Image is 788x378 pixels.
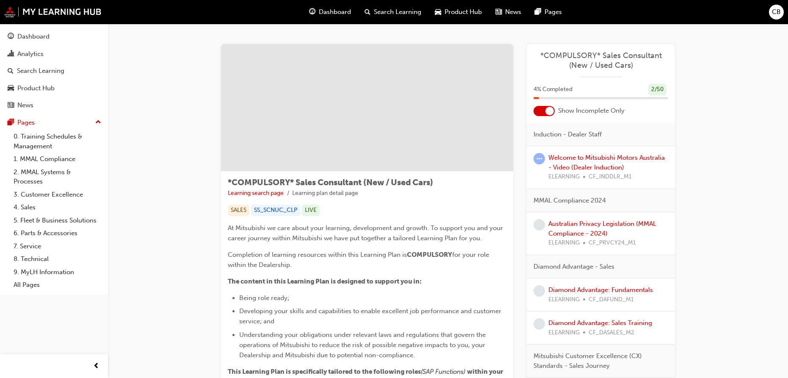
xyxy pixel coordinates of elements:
[3,97,105,113] a: News
[365,7,370,17] span: search-icon
[534,285,545,297] span: learningRecordVerb_NONE-icon
[421,368,465,375] span: (SAP Functions)
[534,196,606,206] span: MMAL Compliance 2024
[10,253,105,266] a: 8. Technical
[8,119,14,127] span: pages-icon
[239,307,503,325] span: Developing your skills and capabilities to enable excellent job performance and customer service;...
[309,7,315,17] span: guage-icon
[228,278,422,285] span: The content in this Learning Plan is designed to support you in:
[3,46,105,62] a: Analytics
[428,3,489,21] a: car-iconProduct Hub
[17,100,33,110] div: News
[3,29,105,44] a: Dashboard
[548,319,652,327] a: Diamond Advantage: Sales Training
[548,220,656,237] a: Australian Privacy Legislation (MMAL Compliance - 2024)
[558,106,625,116] span: Show Incomplete Only
[435,7,441,17] span: car-icon
[228,189,284,197] a: Learning search page
[495,7,502,17] span: news-icon
[228,251,407,258] span: Completion of learning resources within this Learning Plan is
[589,172,632,182] span: CF_INDDLR_M1
[10,278,105,292] a: All Pages
[548,154,665,171] a: Welcome to Mitsubishi Motors Australia - Video (Dealer Induction)
[239,331,487,359] span: Understanding your obligations under relevant laws and regulations that govern the operations of ...
[534,262,614,272] span: Diamond Advantage - Sales
[589,295,634,305] span: CF_DAFUND_M1
[534,219,545,231] span: learningRecordVerb_NONE-icon
[239,294,289,302] span: Being role ready;
[10,130,105,153] a: 0. Training Schedules & Management
[548,238,580,248] span: ELEARNING
[445,7,482,17] span: Product Hub
[772,7,781,17] span: CB
[589,328,634,338] span: CF_DASALES_M2
[10,240,105,253] a: 7. Service
[93,361,100,372] span: prev-icon
[228,205,249,216] div: SALES
[228,251,491,269] span: for your role within the Dealership.
[10,188,105,201] a: 3. Customer Excellence
[374,7,421,17] span: Search Learning
[545,7,562,17] span: Pages
[17,83,55,93] div: Product Hub
[17,32,50,42] div: Dashboard
[505,7,521,17] span: News
[17,66,64,76] div: Search Learning
[8,67,14,75] span: search-icon
[228,368,421,375] span: This Learning Plan is specifically tailored to the following roles
[319,7,351,17] span: Dashboard
[3,63,105,79] a: Search Learning
[534,318,545,330] span: learningRecordVerb_NONE-icon
[3,27,105,115] button: DashboardAnalyticsSearch LearningProduct HubNews
[10,153,105,166] a: 1. MMAL Compliance
[3,115,105,131] button: Pages
[358,3,428,21] a: search-iconSearch Learning
[534,51,668,70] a: *COMPULSORY* Sales Consultant (New / Used Cars)
[17,118,35,128] div: Pages
[228,178,433,187] span: *COMPULSORY* Sales Consultant (New / Used Cars)
[228,224,505,242] span: At Mitsubishi we care about your learning, development and growth. To support you and your career...
[548,286,653,294] a: Diamond Advantage: Fundamentals
[534,130,602,139] span: Induction - Dealer Staff
[534,85,572,94] span: 4 % Completed
[548,295,580,305] span: ELEARNING
[95,117,101,128] span: up-icon
[548,328,580,338] span: ELEARNING
[8,102,14,109] span: news-icon
[589,238,636,248] span: CF_PRVCY24_M1
[8,50,14,58] span: chart-icon
[534,351,661,370] span: Mitsubishi Customer Excellence (CX) Standards - Sales Journey
[251,205,300,216] div: SS_SCNUC_CLP
[8,85,14,92] span: car-icon
[292,189,358,198] li: Learning plan detail page
[4,6,102,17] img: mmal
[528,3,569,21] a: pages-iconPages
[535,7,541,17] span: pages-icon
[302,205,320,216] div: LIVE
[534,153,545,164] span: learningRecordVerb_ATTEMPT-icon
[648,84,666,95] div: 2 / 50
[3,81,105,96] a: Product Hub
[10,266,105,279] a: 9. MyLH Information
[17,49,44,59] div: Analytics
[10,166,105,188] a: 2. MMAL Systems & Processes
[489,3,528,21] a: news-iconNews
[548,172,580,182] span: ELEARNING
[10,227,105,240] a: 6. Parts & Accessories
[10,201,105,214] a: 4. Sales
[10,214,105,227] a: 5. Fleet & Business Solutions
[407,251,452,258] span: COMPULSORY
[8,33,14,41] span: guage-icon
[302,3,358,21] a: guage-iconDashboard
[769,5,784,19] button: CB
